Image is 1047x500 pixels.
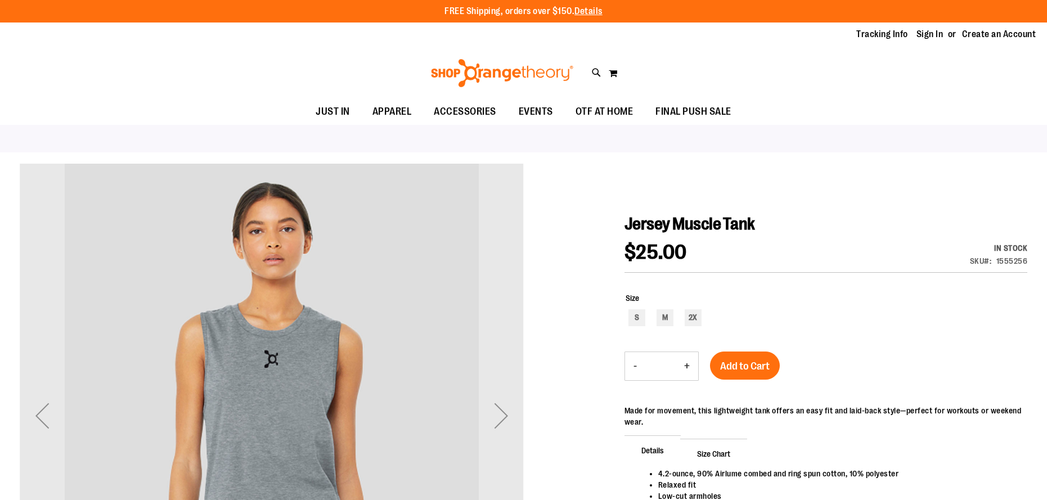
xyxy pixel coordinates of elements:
[507,99,564,125] a: EVENTS
[628,309,645,326] div: S
[624,405,1027,427] div: Made for movement, this lightweight tank offers an easy fit and laid-back style—perfect for worko...
[685,309,702,326] div: 2X
[916,28,943,40] a: Sign In
[676,352,698,380] button: Increase product quantity
[519,99,553,124] span: EVENTS
[970,242,1028,254] div: In stock
[658,468,1016,479] li: 4.2-ounce, 90% Airlume combed and ring spun cotton, 10% polyester
[576,99,633,124] span: OTF AT HOME
[720,360,770,372] span: Add to Cart
[710,352,780,380] button: Add to Cart
[680,439,747,468] span: Size Chart
[429,59,575,87] img: Shop Orangetheory
[304,99,361,124] a: JUST IN
[316,99,350,124] span: JUST IN
[361,99,423,125] a: APPAREL
[372,99,412,124] span: APPAREL
[624,214,755,233] span: Jersey Muscle Tank
[444,5,603,18] p: FREE Shipping, orders over $150.
[423,99,507,125] a: ACCESSORIES
[996,255,1028,267] div: 1555256
[625,352,645,380] button: Decrease product quantity
[644,99,743,125] a: FINAL PUSH SALE
[655,99,731,124] span: FINAL PUSH SALE
[645,353,676,380] input: Product quantity
[626,294,639,303] span: Size
[658,479,1016,490] li: Relaxed fit
[564,99,645,125] a: OTF AT HOME
[624,241,687,264] span: $25.00
[856,28,908,40] a: Tracking Info
[574,6,603,16] a: Details
[970,256,992,265] strong: SKU
[434,99,496,124] span: ACCESSORIES
[970,242,1028,254] div: Availability
[624,435,681,465] span: Details
[657,309,673,326] div: M
[962,28,1036,40] a: Create an Account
